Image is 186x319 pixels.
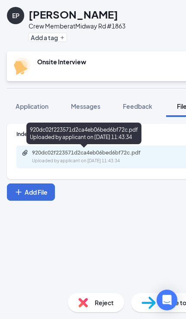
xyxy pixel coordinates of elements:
div: Uploaded by applicant on [DATE] 11:43:34 [32,158,162,164]
svg: Plus [14,188,23,196]
h1: [PERSON_NAME] [29,7,118,22]
svg: Plus [60,35,65,40]
div: Crew Member at Midway Rd #1863 [29,22,125,30]
span: Messages [71,102,100,110]
a: Paperclip920dc02f223571d2ca4eb06bed6bf72c.pdfUploaded by applicant on [DATE] 11:43:34 [22,149,162,164]
button: PlusAdd a tag [29,33,67,42]
div: EP [12,11,19,20]
div: Open Intercom Messenger [157,290,177,310]
button: Add FilePlus [7,183,55,201]
span: Reject [95,298,114,307]
b: Onsite Interview [37,58,86,66]
span: Application [16,102,48,110]
span: Feedback [123,102,152,110]
div: 920dc02f223571d2ca4eb06bed6bf72c.pdf Uploaded by applicant on [DATE] 11:43:34 [26,123,141,144]
svg: Paperclip [22,149,29,156]
div: 920dc02f223571d2ca4eb06bed6bf72c.pdf [32,149,153,156]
